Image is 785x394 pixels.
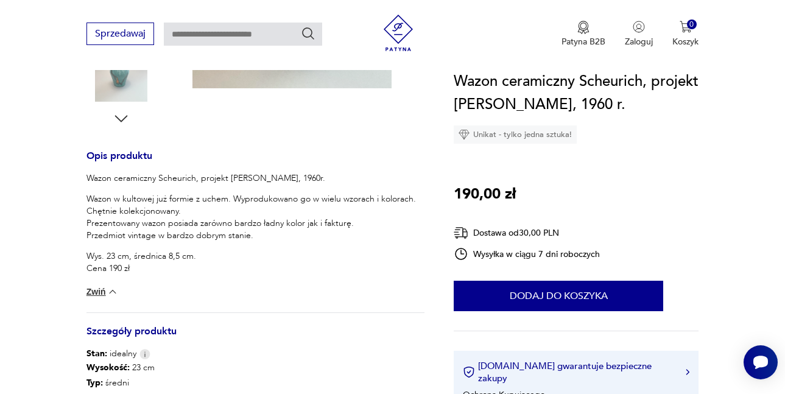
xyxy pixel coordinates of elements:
[454,183,516,206] p: 190,00 zł
[686,369,689,375] img: Ikona strzałki w prawo
[86,286,119,298] button: Zwiń
[454,281,663,311] button: Dodaj do koszyka
[561,21,605,47] a: Ikona medaluPatyna B2B
[454,225,600,241] div: Dostawa od 30,00 PLN
[577,21,590,34] img: Ikona medalu
[86,348,107,359] b: Stan:
[86,30,154,39] a: Sprzedawaj
[625,36,653,47] p: Zaloguj
[86,377,103,389] b: Typ :
[680,21,692,33] img: Ikona koszyka
[454,70,699,116] h1: Wazon ceramiczny Scheurich, projekt [PERSON_NAME], 1960 r.
[625,21,653,47] button: Zaloguj
[380,15,417,51] img: Patyna - sklep z meblami i dekoracjami vintage
[561,21,605,47] button: Patyna B2B
[86,250,424,275] p: Wys. 23 cm, średnica 8,5 cm. Cena 190 zł
[86,360,424,375] p: 23 cm
[463,360,689,384] button: [DOMAIN_NAME] gwarantuje bezpieczne zakupy
[744,345,778,379] iframe: Smartsupp widget button
[459,129,470,140] img: Ikona diamentu
[86,23,154,45] button: Sprzedawaj
[86,152,424,172] h3: Opis produktu
[454,125,577,144] div: Unikat - tylko jedna sztuka!
[301,26,315,41] button: Szukaj
[672,36,699,47] p: Koszyk
[633,21,645,33] img: Ikonka użytkownika
[86,375,424,390] p: średni
[687,19,697,30] div: 0
[86,362,130,373] b: Wysokość :
[454,225,468,241] img: Ikona dostawy
[672,21,699,47] button: 0Koszyk
[463,366,475,378] img: Ikona certyfikatu
[86,348,136,360] span: idealny
[86,193,424,242] p: Wazon w kultowej już formie z uchem. Wyprodukowano go w wielu wzorach i kolorach. Chętnie kolekcj...
[86,172,424,185] p: Wazon ceramiczny Scheurich, projekt [PERSON_NAME], 1960r.
[561,36,605,47] p: Patyna B2B
[454,247,600,261] div: Wysyłka w ciągu 7 dni roboczych
[86,328,424,348] h3: Szczegóły produktu
[139,349,150,359] img: Info icon
[107,286,119,298] img: chevron down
